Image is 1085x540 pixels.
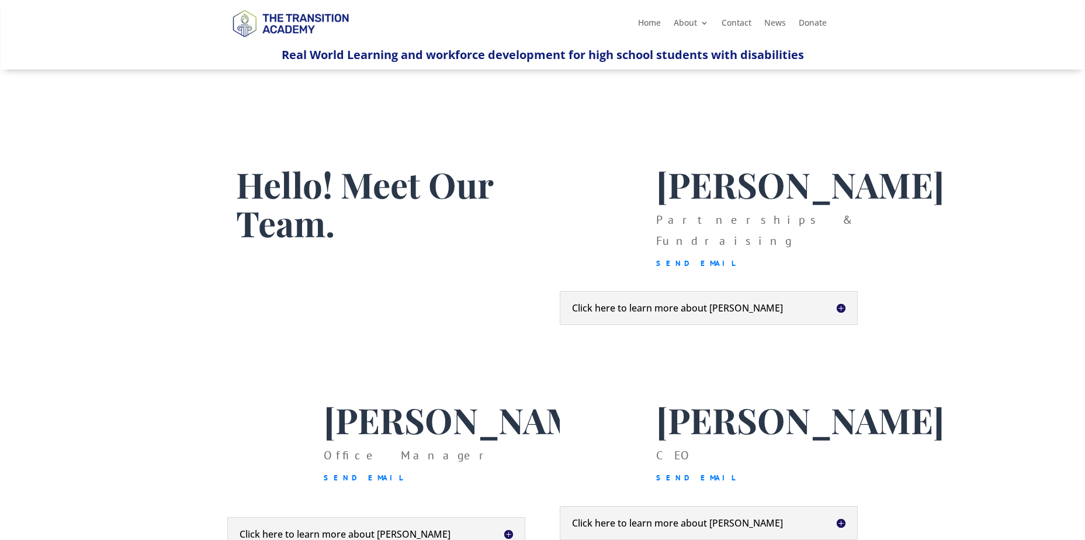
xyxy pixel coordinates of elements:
[236,161,493,246] span: Hello! Meet Our Team.
[722,19,751,32] a: Contact
[282,47,804,63] span: Real World Learning and workforce development for high school students with disabilities
[656,396,944,443] span: [PERSON_NAME]
[799,19,827,32] a: Donate
[324,445,612,489] p: Office Manager
[656,212,852,248] span: Partnerships & Fundraising
[324,473,404,483] a: Send Email
[656,161,944,207] span: [PERSON_NAME]
[764,19,786,32] a: News
[572,518,845,528] h5: Click here to learn more about [PERSON_NAME]
[656,258,736,268] a: Send Email
[656,473,736,483] a: Send Email
[572,303,845,313] h5: Click here to learn more about [PERSON_NAME]
[656,445,944,489] div: CEO
[638,19,661,32] a: Home
[227,35,353,46] a: Logo-Noticias
[674,19,709,32] a: About
[324,396,612,443] span: [PERSON_NAME]
[227,2,353,44] img: TTA Brand_TTA Primary Logo_Horizontal_Light BG
[240,529,513,539] h5: Click here to learn more about [PERSON_NAME]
